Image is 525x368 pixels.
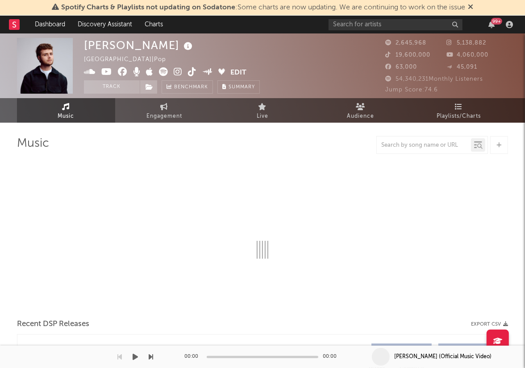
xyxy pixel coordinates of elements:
span: 4,060,000 [447,52,489,58]
button: Export CSV [471,322,508,327]
a: Audience [312,98,410,123]
button: Features(0) [438,343,499,355]
span: 45,091 [447,64,478,70]
span: Benchmark [174,82,208,93]
a: Charts [138,16,169,33]
button: Summary [217,80,260,94]
span: Engagement [146,111,182,122]
span: Spotify Charts & Playlists not updating on Sodatone [61,4,235,11]
button: Originals(0) [371,343,432,355]
button: Track [84,80,140,94]
a: Live [213,98,312,123]
div: [PERSON_NAME] (Official Music Video) [394,353,492,361]
input: Search by song name or URL [377,142,471,149]
div: 99 + [491,18,502,25]
div: [PERSON_NAME] [84,38,195,53]
a: Benchmark [162,80,213,94]
span: Live [257,111,268,122]
span: Playlists/Charts [437,111,481,122]
span: Dismiss [468,4,473,11]
span: Recent DSP Releases [17,319,89,330]
span: 63,000 [385,64,417,70]
span: Summary [229,85,255,90]
span: Music [58,111,75,122]
a: Dashboard [29,16,71,33]
span: : Some charts are now updating. We are continuing to work on the issue [61,4,465,11]
a: Discovery Assistant [71,16,138,33]
span: 19,600,000 [385,52,430,58]
a: Playlists/Charts [410,98,508,123]
button: 99+ [488,21,495,28]
span: 2,645,968 [385,40,426,46]
span: Jump Score: 74.6 [385,87,438,93]
span: Audience [347,111,375,122]
button: Edit [231,67,247,79]
div: [GEOGRAPHIC_DATA] | Pop [84,54,176,65]
span: 5,138,882 [447,40,487,46]
span: 54,340,231 Monthly Listeners [385,76,483,82]
a: Music [17,98,115,123]
a: Engagement [115,98,213,123]
div: 00:00 [323,351,341,362]
div: 00:00 [184,351,202,362]
input: Search for artists [329,19,462,30]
